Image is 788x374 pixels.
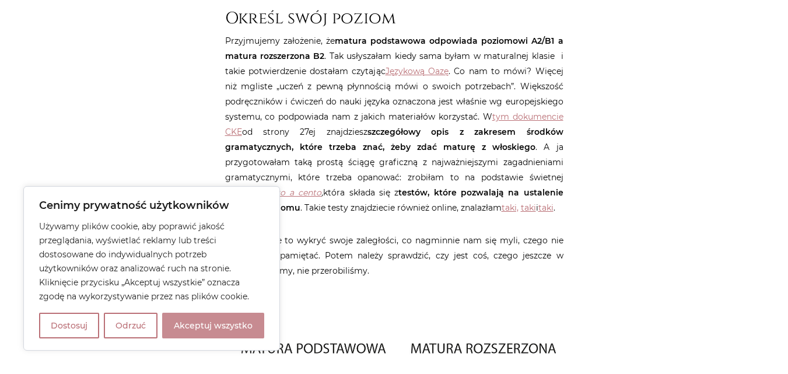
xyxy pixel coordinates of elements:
strong: matura podstawowa odpowiada poziomowi A2/B1 a matura rozszerzona B2 [225,36,563,61]
button: Dostosuj [39,313,99,338]
p: Używamy plików cookie, aby poprawić jakość przeglądania, wyświetlać reklamy lub treści dostosowan... [39,219,264,303]
strong: szczegółowy opis z zakresem środków gramatycznych, które trzeba znać, żeby zdać maturę z włoskiego [225,127,563,152]
a: taki [538,202,554,213]
p: Najważniejsze to wykryć swoje zaległości, co nagminnie nam się myli, czego nie potrafimy zapamięt... [225,233,563,278]
a: Językową Oazę [386,66,449,76]
a: taki, [502,202,519,213]
p: Cenimy prywatność użytkowników [39,198,264,212]
a: taki [521,202,536,213]
p: Przyjmujemy założenie, że . Tak usłyszałam kiedy sama byłam w maturalnej klasie i takie potwierdz... [225,33,563,215]
h2: Określ swój poziom [225,9,563,29]
a: Da zero a cento [252,187,322,198]
em: , [252,187,324,198]
button: Odrzuć [104,313,157,338]
button: Akceptuj wszystko [162,313,264,338]
a: tym dokumencie CKE [225,111,563,137]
